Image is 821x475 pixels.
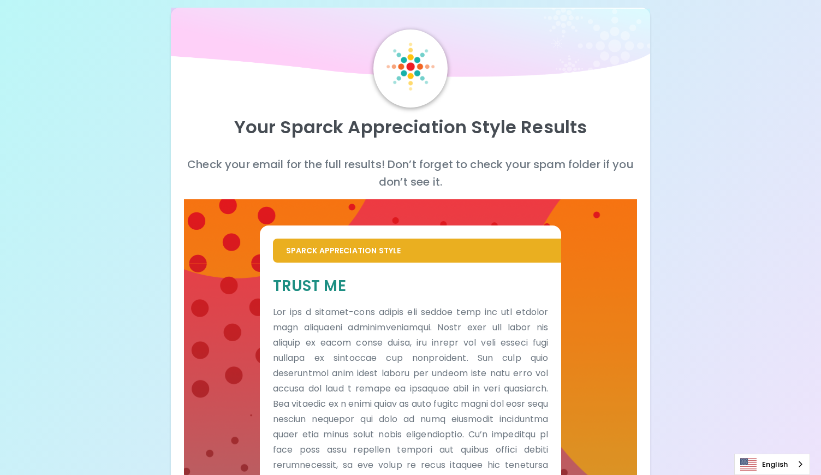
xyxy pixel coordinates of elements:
[386,43,435,91] img: Sparck Logo
[184,156,636,191] p: Check your email for the full results! Don’t forget to check your spam folder if you don’t see it.
[171,8,650,83] img: wave
[286,245,549,256] p: Sparck Appreciation Style
[734,454,810,475] aside: Language selected: English
[734,454,810,475] div: Language
[735,454,810,474] a: English
[184,116,636,138] p: Your Sparck Appreciation Style Results
[273,276,549,296] h5: Trust Me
